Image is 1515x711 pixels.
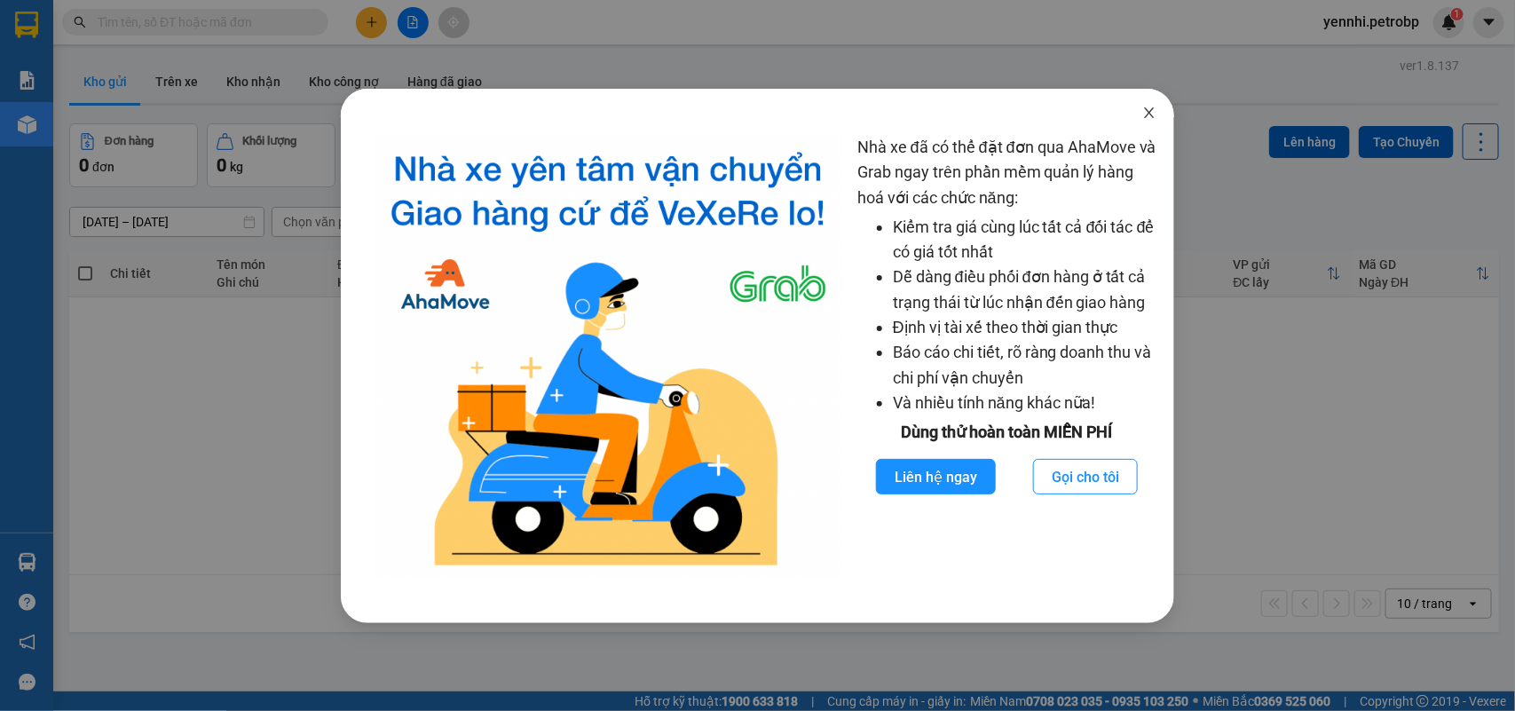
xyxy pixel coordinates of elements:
[893,391,1156,415] li: Và nhiều tính năng khác nữa!
[893,265,1156,315] li: Dễ dàng điều phối đơn hàng ở tất cả trạng thái từ lúc nhận đến giao hàng
[876,459,996,494] button: Liên hệ ngay
[893,340,1156,391] li: Báo cáo chi tiết, rõ ràng doanh thu và chi phí vận chuyển
[857,135,1156,579] div: Nhà xe đã có thể đặt đơn qua AhaMove và Grab ngay trên phần mềm quản lý hàng hoá với các chức năng:
[893,315,1156,340] li: Định vị tài xế theo thời gian thực
[893,215,1156,265] li: Kiểm tra giá cùng lúc tất cả đối tác để có giá tốt nhất
[1142,106,1156,120] span: close
[1052,466,1119,488] span: Gọi cho tôi
[1124,89,1174,138] button: Close
[373,135,843,579] img: logo
[895,466,977,488] span: Liên hệ ngay
[857,420,1156,445] div: Dùng thử hoàn toàn MIỄN PHÍ
[1033,459,1138,494] button: Gọi cho tôi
